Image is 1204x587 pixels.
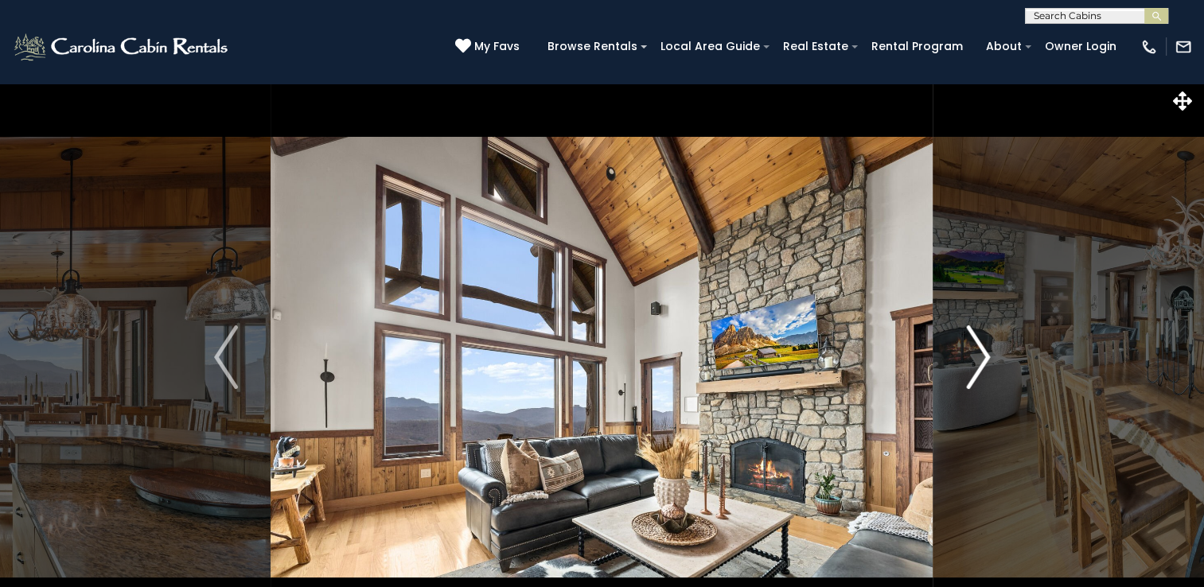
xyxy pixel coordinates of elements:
img: mail-regular-white.png [1175,38,1192,56]
img: phone-regular-white.png [1140,38,1158,56]
span: My Favs [474,38,520,55]
img: White-1-2.png [12,31,232,63]
img: arrow [214,325,238,389]
a: About [978,34,1030,59]
a: Real Estate [775,34,856,59]
a: Rental Program [863,34,971,59]
a: Local Area Guide [653,34,768,59]
a: Browse Rentals [540,34,645,59]
a: Owner Login [1037,34,1124,59]
a: My Favs [455,38,524,56]
img: arrow [966,325,990,389]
